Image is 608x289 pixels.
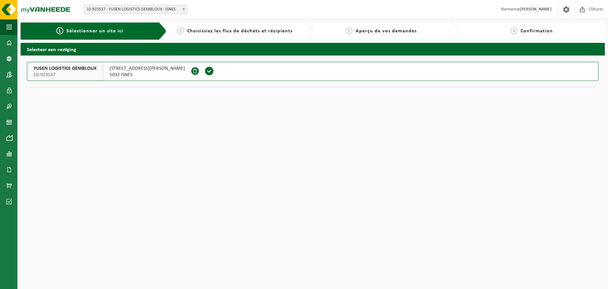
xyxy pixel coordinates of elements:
[110,65,185,72] span: [STREET_ADDRESS][PERSON_NAME]
[110,72,185,78] span: 5032 ISNES
[56,27,63,34] span: 1
[34,65,97,72] span: YUSEN LOGISTICS GEMBLOUX
[21,43,605,55] h2: Selecteer een vestiging
[66,29,123,34] span: Sélectionner un site ici
[510,27,517,34] span: 4
[345,27,352,34] span: 3
[520,7,552,12] strong: [PERSON_NAME]
[27,62,598,81] button: YUSEN LOGISTICS GEMBLOUX 10-923537 [STREET_ADDRESS][PERSON_NAME]5032 ISNES
[177,27,184,34] span: 2
[521,29,553,34] span: Confirmation
[84,5,187,14] span: 10-923537 - YUSEN LOGISTICS GEMBLOUX - ISNES
[356,29,417,34] span: Aperçu de vos demandes
[34,72,97,78] span: 10-923537
[187,29,293,34] span: Choisissiez les flux de déchets et récipients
